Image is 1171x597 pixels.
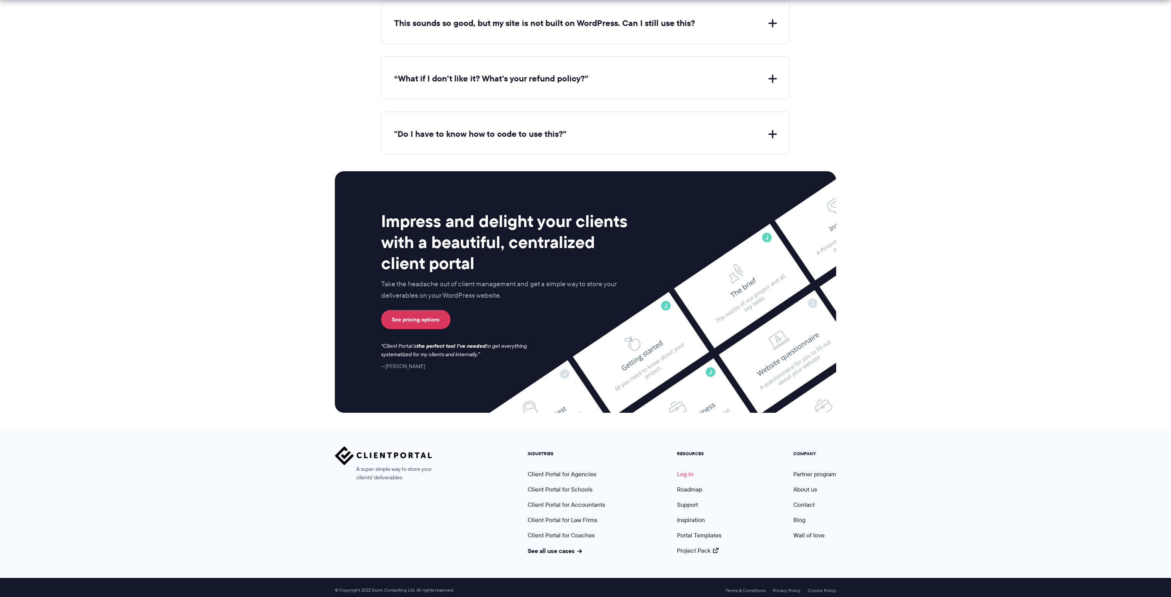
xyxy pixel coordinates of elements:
a: Log in [677,470,693,479]
button: "Do I have to know how to code to use this?” [394,128,777,140]
p: Take the headache out of client management and get a simple way to store your deliverables on you... [381,279,633,302]
h2: Impress and delight your clients with a beautiful, centralized client portal [381,211,633,274]
a: Portal Templates [677,531,721,540]
a: Client Portal for Coaches [528,531,595,540]
strong: the perfect tool I've needed [417,342,486,350]
span: A super simple way to store your clients' deliverables [335,465,432,482]
a: Inspiration [677,516,705,524]
h5: RESOURCES [677,451,721,456]
a: See all use cases [528,546,582,555]
a: Partner program [793,470,836,479]
a: Privacy Policy [773,588,801,593]
a: Project Pack [677,546,718,555]
a: See pricing options [381,310,450,329]
cite: [PERSON_NAME] [381,362,425,370]
p: Client Portal is to get everything systematized for my clients and internally. [381,342,537,359]
a: Client Portal for Agencies [528,470,596,479]
a: Wall of love [793,531,825,540]
a: Blog [793,516,806,524]
a: Support [677,500,698,509]
span: © Copyright 2022 Dunn Consulting Ltd. All rights reserved. [331,587,458,593]
button: This sounds so good, but my site is not built on WordPress. Can I still use this? [394,18,777,29]
h5: INDUSTRIES [528,451,605,456]
a: Terms & Conditions [726,588,765,593]
a: Contact [793,500,815,509]
a: Roadmap [677,485,702,494]
a: About us [793,485,817,494]
a: Cookie Policy [808,588,836,593]
button: “What if I don’t like it? What’s your refund policy?” [394,73,777,85]
a: Client Portal for Accountants [528,500,605,509]
a: Client Portal for Law Firms [528,516,597,524]
a: Client Portal for Schools [528,485,592,494]
h5: COMPANY [793,451,836,456]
